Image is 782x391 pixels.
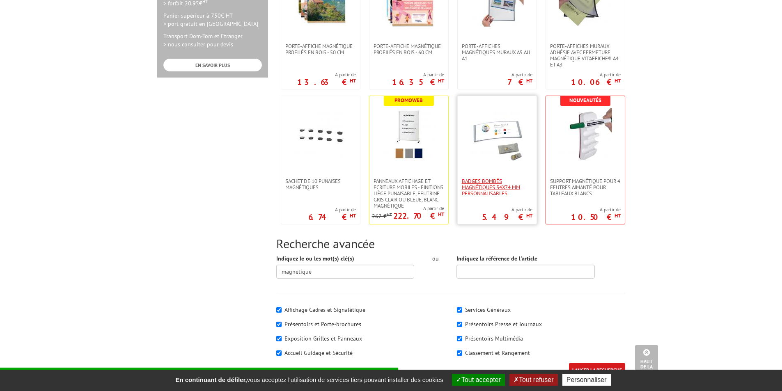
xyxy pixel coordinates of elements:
label: Services Généraux [465,306,511,313]
img: Badges bombés magnétiques 34x74 mm personnalisables [470,108,524,162]
button: Tout accepter [452,374,505,386]
p: 13.63 € [297,80,356,85]
h2: Recherche avancée [276,237,625,250]
a: Badges bombés magnétiques 34x74 mm personnalisables [458,178,537,197]
input: Présentoirs Presse et Journaux [457,322,462,327]
span: A partir de [297,71,356,78]
span: > nous consulter pour devis [163,41,233,48]
a: Porte-affiches magnétiques muraux A5 au A1 [458,43,537,62]
sup: HT [350,212,356,219]
sup: HT [526,212,532,219]
span: A partir de [308,206,356,213]
p: 6.74 € [308,215,356,220]
p: 5.49 € [482,215,532,220]
p: 262 € [372,213,392,220]
span: vous acceptez l'utilisation de services tiers pouvant installer des cookies [171,376,447,383]
span: A partir de [372,205,444,212]
span: > port gratuit en [GEOGRAPHIC_DATA] [163,20,258,27]
a: Support magnétique pour 4 feutres aimanté pour tableaux blancs [546,178,625,197]
a: EN SAVOIR PLUS [163,59,262,71]
a: Haut de la page [635,345,658,379]
p: 7 € [507,80,532,85]
span: PORTE-AFFICHE MAGNÉTIQUE PROFILÉS EN BOIS - 50 cm [285,43,356,55]
label: Exposition Grilles et Panneaux [284,335,362,342]
a: PORTE-AFFICHE MAGNÉTIQUE PROFILÉS EN BOIS - 50 cm [281,43,360,55]
a: Porte-affiches muraux adhésif avec fermeture magnétique VIT’AFFICHE® A4 et A3 [546,43,625,68]
sup: HT [615,212,621,219]
input: Présentoirs Multimédia [457,336,462,341]
label: Affichage Cadres et Signalétique [284,306,365,313]
span: A partir de [392,71,444,78]
label: Présentoirs et Porte-brochures [284,320,361,328]
sup: HT [615,77,621,84]
span: Sachet de 10 punaises magnétiques [285,178,356,190]
a: Panneaux Affichage et Ecriture Mobiles - finitions liège punaisable, feutrine gris clair ou bleue... [369,178,448,209]
input: LANCER LA RECHERCHE [569,363,625,377]
p: 10.50 € [571,215,621,220]
div: ou [427,254,444,263]
label: Présentoirs Presse et Journaux [465,320,542,328]
input: Classement et Rangement [457,350,462,356]
p: 10.06 € [571,80,621,85]
p: 16.35 € [392,80,444,85]
span: Support magnétique pour 4 feutres aimanté pour tableaux blancs [550,178,621,197]
p: Panier supérieur à 750€ HT [163,11,262,28]
input: Services Généraux [457,307,462,313]
b: Nouveautés [569,97,601,104]
a: PORTE-AFFICHE MAGNÉTIQUE PROFILÉS EN BOIS - 60 cm [369,43,448,55]
input: Présentoirs et Porte-brochures [276,322,282,327]
label: Indiquez la référence de l'article [456,254,537,263]
span: Panneaux Affichage et Ecriture Mobiles - finitions liège punaisable, feutrine gris clair ou bleue... [374,178,444,209]
img: Panneaux Affichage et Ecriture Mobiles - finitions liège punaisable, feutrine gris clair ou bleue... [382,108,436,162]
label: Indiquez le ou les mot(s) clé(s) [276,254,354,263]
button: Personnaliser (fenêtre modale) [562,374,611,386]
img: Sachet de 10 punaises magnétiques [294,108,347,162]
sup: HT [438,77,444,84]
span: A partir de [482,206,532,213]
img: Support magnétique pour 4 feutres aimanté pour tableaux blancs [559,108,612,162]
strong: En continuant de défiler, [175,376,247,383]
label: Présentoirs Multimédia [465,335,523,342]
sup: HT [387,212,392,217]
span: PORTE-AFFICHE MAGNÉTIQUE PROFILÉS EN BOIS - 60 cm [374,43,444,55]
b: Promoweb [394,97,423,104]
label: Accueil Guidage et Sécurité [284,349,353,357]
span: Porte-affiches magnétiques muraux A5 au A1 [462,43,532,62]
button: Tout refuser [509,374,557,386]
span: A partir de [507,71,532,78]
p: 222.70 € [393,213,444,218]
input: Exposition Grilles et Panneaux [276,336,282,341]
sup: HT [350,77,356,84]
label: Classement et Rangement [465,349,530,357]
p: Transport Dom-Tom et Etranger [163,32,262,48]
a: Sachet de 10 punaises magnétiques [281,178,360,190]
span: A partir de [571,71,621,78]
span: Porte-affiches muraux adhésif avec fermeture magnétique VIT’AFFICHE® A4 et A3 [550,43,621,68]
sup: HT [438,211,444,218]
input: Affichage Cadres et Signalétique [276,307,282,313]
input: Accueil Guidage et Sécurité [276,350,282,356]
span: A partir de [571,206,621,213]
sup: HT [526,77,532,84]
span: Badges bombés magnétiques 34x74 mm personnalisables [462,178,532,197]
